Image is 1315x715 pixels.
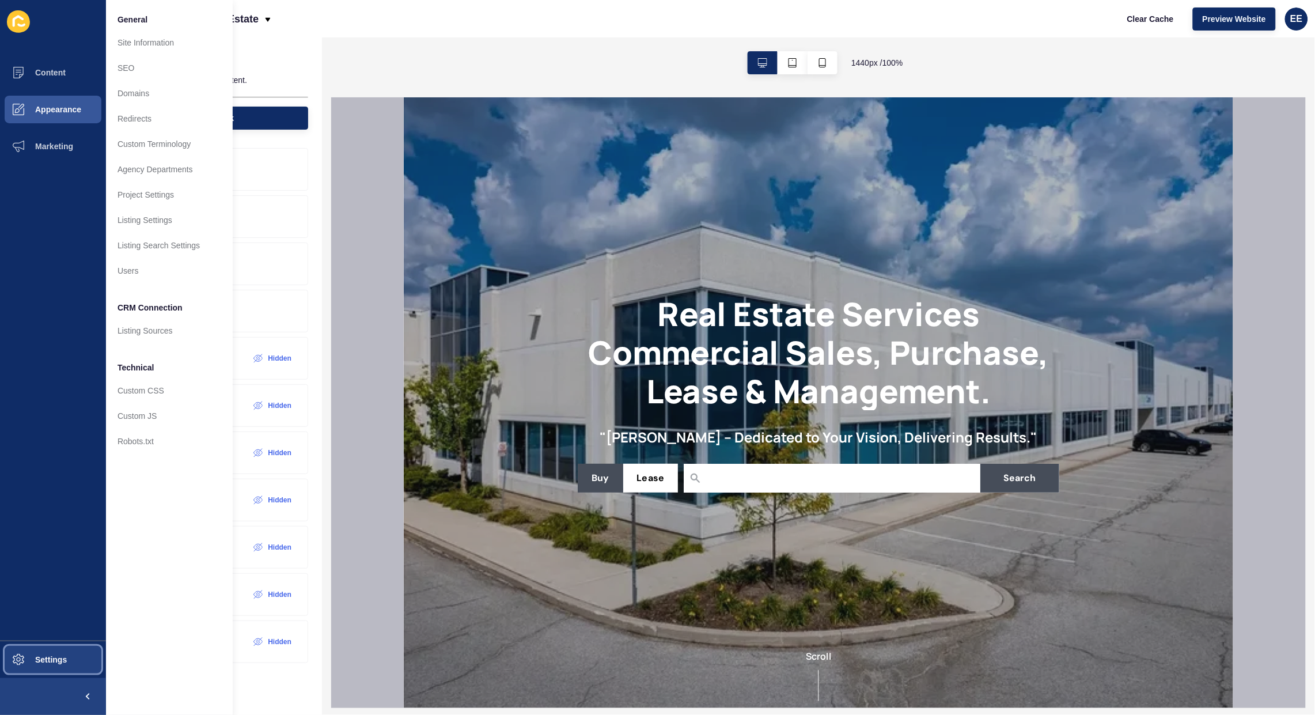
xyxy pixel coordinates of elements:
[268,354,291,363] label: Hidden
[5,551,825,603] div: Scroll
[106,233,233,258] a: Listing Search Settings
[106,55,233,81] a: SEO
[106,81,233,106] a: Domains
[1127,13,1174,25] span: Clear Cache
[1193,7,1276,31] button: Preview Website
[268,495,291,505] label: Hidden
[106,157,233,182] a: Agency Departments
[106,258,233,283] a: Users
[577,366,655,395] button: Search
[106,429,233,454] a: Robots.txt
[106,182,233,207] a: Project Settings
[1290,13,1302,25] span: EE
[106,131,233,157] a: Custom Terminology
[268,448,291,457] label: Hidden
[106,378,233,403] a: Custom CSS
[219,366,274,395] button: Lease
[106,106,233,131] a: Redirects
[174,366,219,395] button: Buy
[106,30,233,55] a: Site Information
[118,14,147,25] span: General
[851,57,903,69] span: 1440 px / 100 %
[174,197,655,313] h1: Real Estate Services Commercial Sales, Purchase, Lease & Management.
[1117,7,1184,31] button: Clear Cache
[106,318,233,343] a: Listing Sources
[268,401,291,410] label: Hidden
[268,590,291,599] label: Hidden
[118,302,183,313] span: CRM Connection
[106,403,233,429] a: Custom JS
[268,637,291,646] label: Hidden
[196,331,634,348] h2: "[PERSON_NAME] – Dedicated to Your Vision, Delivering Results."
[268,543,291,552] label: Hidden
[118,362,154,373] span: Technical
[106,207,233,233] a: Listing Settings
[1203,13,1266,25] span: Preview Website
